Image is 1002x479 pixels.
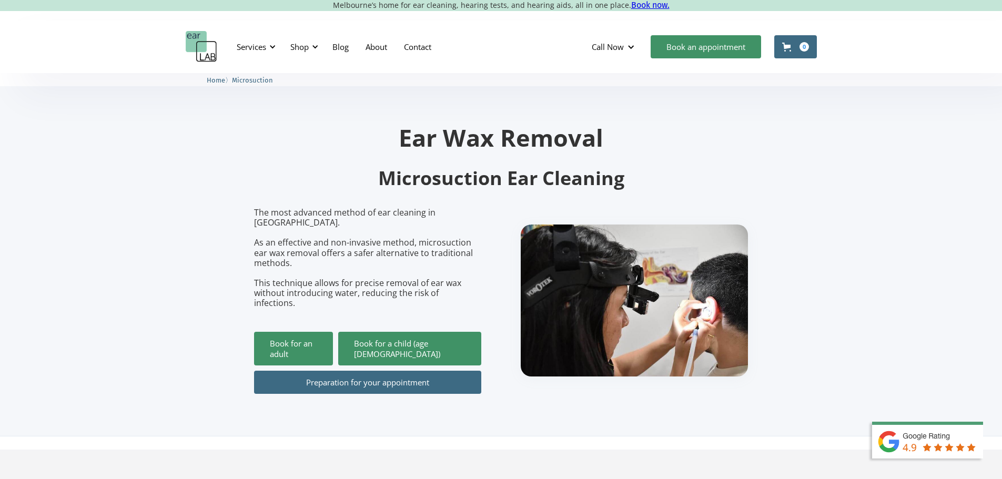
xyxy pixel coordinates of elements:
[230,31,279,63] div: Services
[521,225,748,376] img: boy getting ear checked.
[207,75,232,86] li: 〉
[254,208,481,309] p: The most advanced method of ear cleaning in [GEOGRAPHIC_DATA]. As an effective and non-invasive m...
[237,42,266,52] div: Services
[774,35,817,58] a: Open cart
[338,332,481,365] a: Book for a child (age [DEMOGRAPHIC_DATA])
[232,76,273,84] span: Microsuction
[207,75,225,85] a: Home
[254,332,333,365] a: Book for an adult
[290,42,309,52] div: Shop
[186,31,217,63] a: home
[284,31,321,63] div: Shop
[254,371,481,394] a: Preparation for your appointment
[592,42,624,52] div: Call Now
[207,76,225,84] span: Home
[651,35,761,58] a: Book an appointment
[254,126,748,149] h1: Ear Wax Removal
[324,32,357,62] a: Blog
[232,75,273,85] a: Microsuction
[583,31,645,63] div: Call Now
[396,32,440,62] a: Contact
[799,42,809,52] div: 0
[254,166,748,191] h2: Microsuction Ear Cleaning
[357,32,396,62] a: About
